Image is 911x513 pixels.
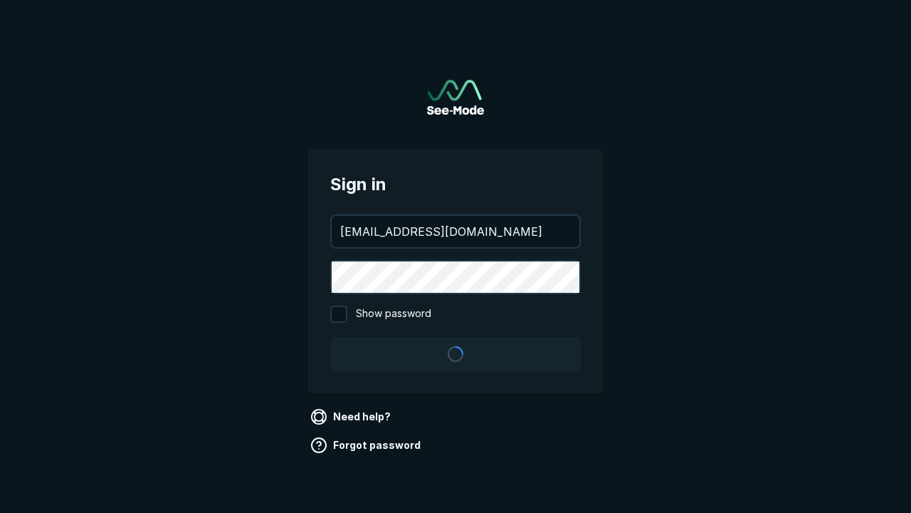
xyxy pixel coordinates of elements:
a: Forgot password [307,434,426,457]
span: Show password [356,306,431,323]
img: See-Mode Logo [427,80,484,115]
input: your@email.com [332,216,579,247]
a: Need help? [307,405,396,428]
a: Go to sign in [427,80,484,115]
span: Sign in [330,172,581,197]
